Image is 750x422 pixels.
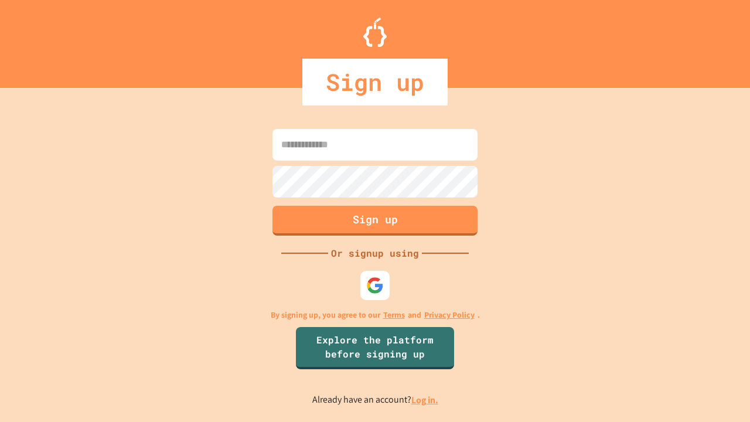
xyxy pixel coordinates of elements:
[312,393,438,407] p: Already have an account?
[383,309,405,321] a: Terms
[271,309,480,321] p: By signing up, you agree to our and .
[363,18,387,47] img: Logo.svg
[302,59,448,105] div: Sign up
[272,206,478,236] button: Sign up
[328,246,422,260] div: Or signup using
[411,394,438,406] a: Log in.
[296,327,454,369] a: Explore the platform before signing up
[424,309,475,321] a: Privacy Policy
[366,277,384,294] img: google-icon.svg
